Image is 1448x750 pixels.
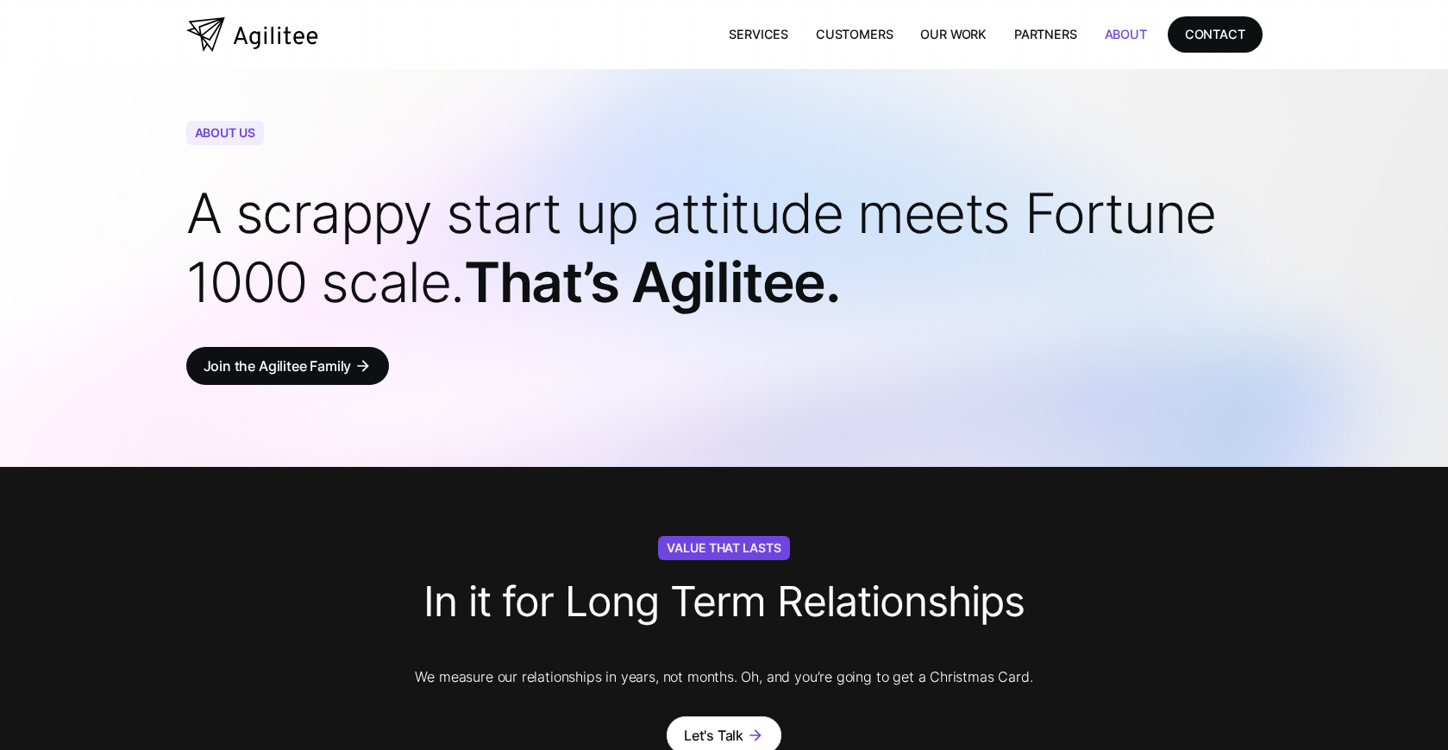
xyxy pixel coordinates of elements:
a: Customers [802,16,906,52]
a: CONTACT [1168,16,1263,52]
a: Partners [1000,16,1091,52]
a: Our Work [906,16,1000,52]
div: arrow_forward [354,357,372,375]
span: A scrappy start up attitude meets Fortune 1000 scale. [186,180,1216,315]
div: Value That Lasts [658,536,790,560]
div: Join the Agilitee Family [204,354,352,378]
a: Join the Agilitee Familyarrow_forward [186,347,390,385]
h1: That’s Agilitee. [186,179,1263,317]
div: Let's Talk [684,723,743,747]
p: We measure our relationships in years, not months. Oh, and you’re going to get a Christmas Card. [321,665,1128,689]
a: About [1091,16,1161,52]
div: CONTACT [1185,23,1245,45]
a: Services [715,16,802,52]
h3: In it for Long Term Relationships [423,564,1025,647]
div: arrow_forward [747,727,764,744]
a: home [186,17,318,52]
div: About Us [186,121,264,145]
